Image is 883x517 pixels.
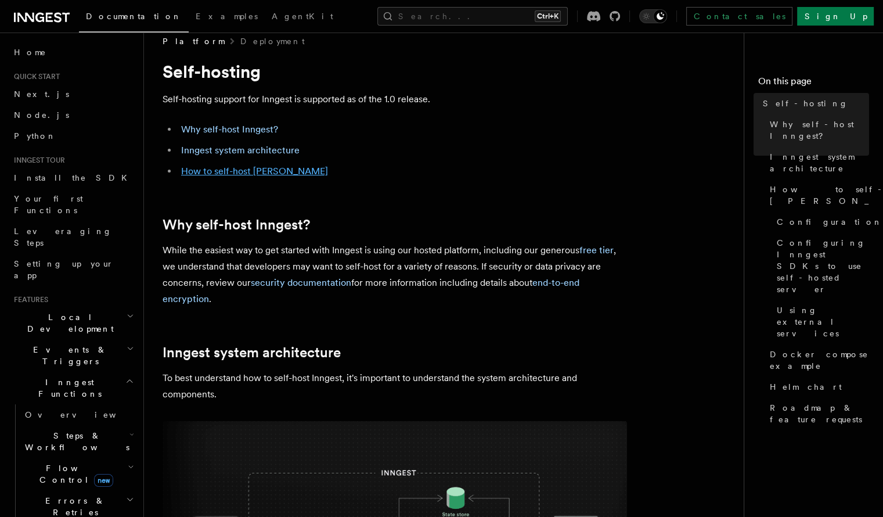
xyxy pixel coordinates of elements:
span: Overview [25,410,145,419]
span: Events & Triggers [9,344,127,367]
span: Node.js [14,110,69,120]
span: Inngest Functions [9,376,125,400]
a: Your first Functions [9,188,136,221]
a: AgentKit [265,3,340,31]
button: Search...Ctrl+K [377,7,568,26]
p: Self-hosting support for Inngest is supported as of the 1.0 release. [163,91,627,107]
span: Leveraging Steps [14,227,112,247]
a: Inngest system architecture [163,344,341,361]
a: Next.js [9,84,136,105]
span: Steps & Workflows [20,430,129,453]
span: Features [9,295,48,304]
span: Flow Control [20,462,128,486]
button: Inngest Functions [9,372,136,404]
span: Next.js [14,89,69,99]
a: How to self-host [PERSON_NAME] [181,166,328,177]
a: Why self-host Inngest? [163,217,310,233]
span: Self-hosting [763,98,848,109]
span: Quick start [9,72,60,81]
a: Node.js [9,105,136,125]
span: Local Development [9,311,127,335]
a: Python [9,125,136,146]
span: Install the SDK [14,173,134,182]
span: Helm chart [770,381,842,393]
button: Flow Controlnew [20,458,136,490]
a: Examples [189,3,265,31]
a: Configuring Inngest SDKs to use self-hosted server [772,232,869,300]
a: Why self-host Inngest? [765,114,869,146]
a: Leveraging Steps [9,221,136,253]
span: Roadmap & feature requests [770,402,869,425]
span: Using external services [777,304,869,339]
span: Docker compose example [770,349,869,372]
a: Self-hosting [758,93,869,114]
a: security documentation [251,277,351,288]
h1: Self-hosting [163,61,627,82]
span: Your first Functions [14,194,83,215]
a: Roadmap & feature requests [765,397,869,430]
span: Examples [196,12,258,21]
a: Contact sales [686,7,792,26]
span: Configuring Inngest SDKs to use self-hosted server [777,237,869,295]
a: Using external services [772,300,869,344]
a: Home [9,42,136,63]
a: Why self-host Inngest? [181,124,278,135]
span: Inngest system architecture [770,151,869,174]
span: Documentation [86,12,182,21]
a: How to self-host [PERSON_NAME] [765,179,869,211]
button: Local Development [9,307,136,339]
a: Sign Up [797,7,874,26]
kbd: Ctrl+K [535,10,561,22]
a: Inngest system architecture [765,146,869,179]
a: Documentation [79,3,189,33]
span: Platform [163,35,224,47]
button: Events & Triggers [9,339,136,372]
a: Configuration [772,211,869,232]
span: Configuration [777,216,882,228]
h4: On this page [758,74,869,93]
a: Deployment [240,35,305,47]
span: new [94,474,113,487]
span: Inngest tour [9,156,65,165]
a: Inngest system architecture [181,145,300,156]
span: Home [14,46,46,58]
span: Why self-host Inngest? [770,119,869,142]
a: Setting up your app [9,253,136,286]
span: Setting up your app [14,259,114,280]
span: AgentKit [272,12,333,21]
a: Install the SDK [9,167,136,188]
a: Docker compose example [765,344,869,376]
p: While the easiest way to get started with Inngest is using our hosted platform, including our gen... [163,242,627,307]
a: Overview [20,404,136,425]
span: Python [14,131,56,141]
button: Toggle dark mode [639,9,667,23]
button: Steps & Workflows [20,425,136,458]
p: To best understand how to self-host Inngest, it's important to understand the system architecture... [163,370,627,403]
a: free tier [579,245,614,256]
a: Helm chart [765,376,869,397]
